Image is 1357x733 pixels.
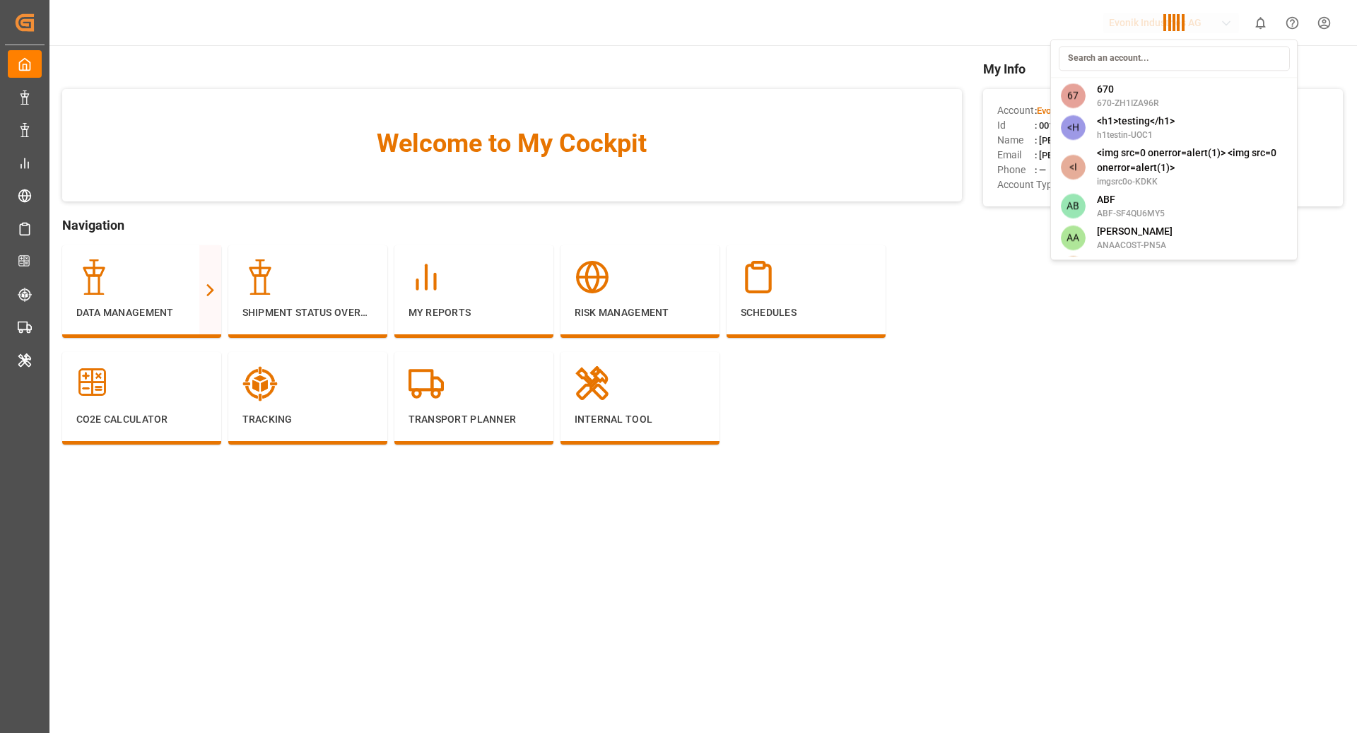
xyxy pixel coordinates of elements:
[90,124,934,163] span: Welcome to My Cockpit
[997,163,1035,177] span: Phone
[1059,46,1290,71] input: Search an account...
[997,177,1057,192] span: Account Type
[983,59,1343,78] span: My Info
[1276,7,1308,39] button: Help Center
[997,118,1035,133] span: Id
[741,305,871,320] p: Schedules
[997,133,1035,148] span: Name
[1035,105,1121,116] span: :
[575,412,705,427] p: Internal Tool
[409,412,539,427] p: Transport Planner
[76,305,207,320] p: Data Management
[1035,150,1256,160] span: : [PERSON_NAME][EMAIL_ADDRESS][DOMAIN_NAME]
[62,216,962,235] span: Navigation
[997,103,1035,118] span: Account
[1245,7,1276,39] button: show 0 new notifications
[76,412,207,427] p: CO2e Calculator
[1035,120,1128,131] span: : 0011t000013eqN2AAI
[997,148,1035,163] span: Email
[409,305,539,320] p: My Reports
[1035,135,1109,146] span: : [PERSON_NAME]
[1037,105,1121,116] span: Evonik Industries AG
[575,305,705,320] p: Risk Management
[242,305,373,320] p: Shipment Status Overview
[1035,165,1046,175] span: : —
[242,412,373,427] p: Tracking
